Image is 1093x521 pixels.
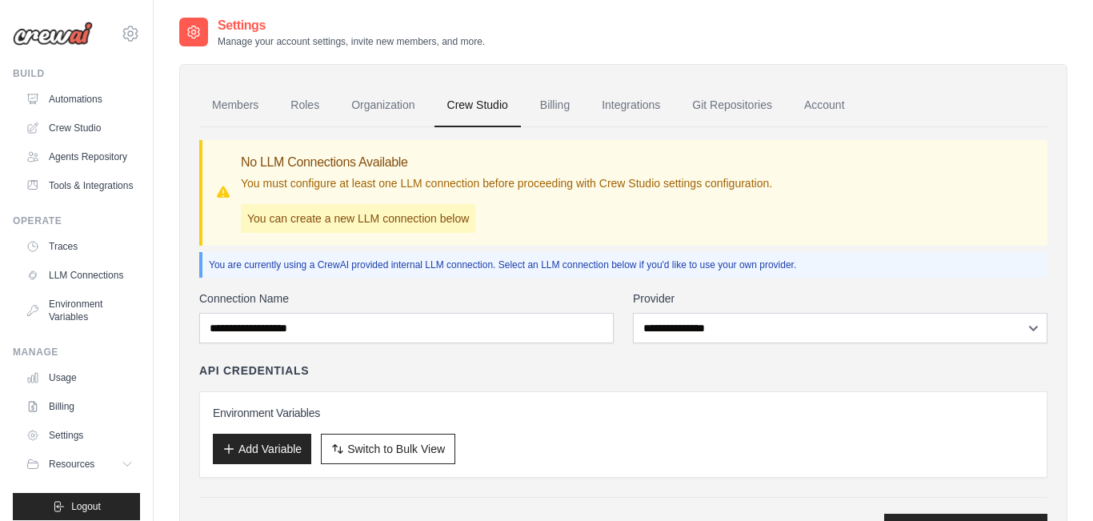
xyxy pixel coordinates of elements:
h2: Settings [218,16,485,35]
h3: Environment Variables [213,405,1034,421]
a: Usage [19,365,140,391]
p: You can create a new LLM connection below [241,204,475,233]
a: Automations [19,86,140,112]
span: Switch to Bulk View [347,441,445,457]
div: Build [13,67,140,80]
label: Connection Name [199,291,614,307]
a: Billing [19,394,140,419]
a: Account [791,84,858,127]
a: Integrations [589,84,673,127]
span: Resources [49,458,94,471]
a: Billing [527,84,583,127]
a: Tools & Integrations [19,173,140,198]
h4: API Credentials [199,363,309,379]
a: Environment Variables [19,291,140,330]
a: Crew Studio [19,115,140,141]
a: LLM Connections [19,263,140,288]
div: Operate [13,214,140,227]
a: Agents Repository [19,144,140,170]
img: Logo [13,22,93,46]
a: Git Repositories [679,84,785,127]
a: Settings [19,423,140,448]
button: Add Variable [213,434,311,464]
a: Members [199,84,271,127]
p: You are currently using a CrewAI provided internal LLM connection. Select an LLM connection below... [209,258,1041,271]
label: Provider [633,291,1047,307]
div: Manage [13,346,140,359]
a: Roles [278,84,332,127]
button: Resources [19,451,140,477]
span: Logout [71,500,101,513]
a: Traces [19,234,140,259]
h3: No LLM Connections Available [241,153,772,172]
p: You must configure at least one LLM connection before proceeding with Crew Studio settings config... [241,175,772,191]
p: Manage your account settings, invite new members, and more. [218,35,485,48]
a: Organization [338,84,427,127]
button: Logout [13,493,140,520]
a: Crew Studio [434,84,521,127]
button: Switch to Bulk View [321,434,455,464]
